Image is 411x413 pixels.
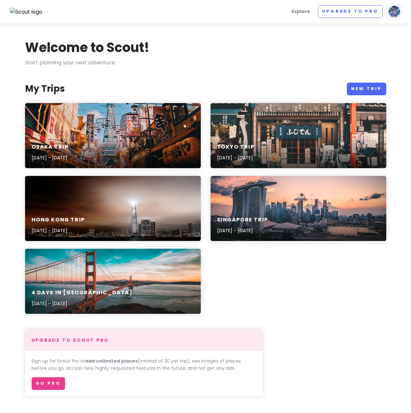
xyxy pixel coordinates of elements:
[32,337,256,343] h4: Upgrade to Scout Pro
[32,217,85,223] h6: Hong Kong Trip
[85,358,138,364] strong: add unlimited places
[25,39,149,56] h1: Welcome to Scout!
[32,289,133,296] h6: 4 Days in [GEOGRAPHIC_DATA]
[32,227,85,234] p: [DATE] - [DATE]
[217,144,254,151] h6: Tokyo Trip
[25,249,201,314] a: 4 Days in [GEOGRAPHIC_DATA][DATE] - [DATE]
[347,83,386,95] a: New Trip
[217,217,268,223] h6: Singapore Trip
[32,377,65,390] a: Go Pro
[25,83,65,95] h3: My Trips
[32,300,133,307] p: [DATE] - [DATE]
[289,5,313,18] a: Explore
[217,154,254,161] p: [DATE] - [DATE]
[25,59,386,67] p: Start planning your next adventure
[217,227,268,234] p: [DATE] - [DATE]
[388,5,401,18] img: User profile
[10,8,43,16] img: Scout logo
[32,357,256,372] p: Sign up for Scout Pro to (instead of 30 per trip), see images of places before you go, access new...
[25,176,201,241] a: city skyline near body of water during nighttimneHong Kong Trip[DATE] - [DATE]
[318,5,383,18] a: Upgrade to Pro
[32,154,69,161] p: [DATE] - [DATE]
[25,103,201,168] a: people walking on street during daytimeOsaka Trip[DATE] - [DATE]
[32,144,69,151] h6: Osaka Trip
[211,176,386,241] a: a large body of water with a city in the backgroundSingapore Trip[DATE] - [DATE]
[211,103,386,168] a: three bicycles parked in front of buildingTokyo Trip[DATE] - [DATE]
